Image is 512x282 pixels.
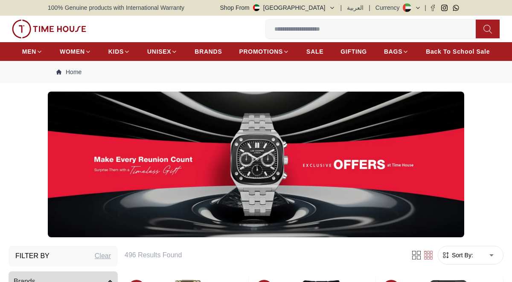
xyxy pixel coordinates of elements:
[340,3,342,12] span: |
[375,3,403,12] div: Currency
[253,4,260,11] img: United Arab Emirates
[108,44,130,59] a: KIDS
[441,5,448,11] a: Instagram
[48,61,464,83] nav: Breadcrumb
[22,44,43,59] a: MEN
[147,44,177,59] a: UNISEX
[442,251,473,259] button: Sort By:
[22,47,36,56] span: MEN
[195,44,222,59] a: BRANDS
[239,47,283,56] span: PROMOTIONS
[425,3,426,12] span: |
[195,47,222,56] span: BRANDS
[125,250,400,260] h6: 496 Results Found
[384,47,402,56] span: BAGS
[60,47,85,56] span: WOMEN
[220,3,335,12] button: Shop From[GEOGRAPHIC_DATA]
[306,44,323,59] a: SALE
[347,3,364,12] button: العربية
[426,44,490,59] a: Back To School Sale
[453,5,459,11] a: Whatsapp
[60,44,91,59] a: WOMEN
[48,3,184,12] span: 100% Genuine products with International Warranty
[340,44,367,59] a: GIFTING
[147,47,171,56] span: UNISEX
[450,251,473,259] span: Sort By:
[306,47,323,56] span: SALE
[56,68,81,76] a: Home
[108,47,124,56] span: KIDS
[12,20,86,38] img: ...
[430,5,436,11] a: Facebook
[95,251,111,261] div: Clear
[239,44,289,59] a: PROMOTIONS
[426,47,490,56] span: Back To School Sale
[15,251,49,261] h3: Filter By
[369,3,370,12] span: |
[340,47,367,56] span: GIFTING
[48,92,464,237] img: ...
[384,44,409,59] a: BAGS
